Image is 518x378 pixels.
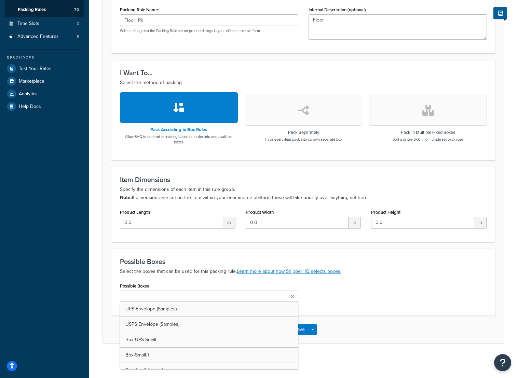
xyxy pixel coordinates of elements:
[5,17,84,30] li: Time Slots
[120,302,298,317] a: UPS Envelope (Samples)
[309,7,366,12] label: Internal Description (optional)
[237,268,341,275] a: Learn more about how ShipperHQ selects boxes.
[349,217,361,228] span: in
[120,210,150,215] label: Product Length
[120,134,238,145] p: Allow SHQ to determine packing based on order info and available boxes
[309,14,487,40] textarea: Floor
[371,210,400,215] label: Product Height
[77,21,79,27] span: 0
[5,62,84,75] a: Test Your Rates
[125,336,156,343] span: Box-UPS-Small
[120,28,298,33] p: Will match against the Packing Rule set on product listings in your eCommerce platform
[120,194,132,201] b: Note:
[125,321,179,328] span: USPS Envelope (Samples)
[393,137,463,142] p: Split a single SKU into multiple set packages
[120,283,149,289] label: Possible Boxes
[493,7,507,19] button: Show Help Docs
[265,130,342,135] h3: Pack Separately
[77,34,79,40] span: 5
[74,7,79,13] span: 70
[393,130,463,135] h3: Pack in Multiple Fixed Boxes
[5,55,84,61] div: Resources
[5,30,84,43] a: Advanced Features5
[18,7,46,13] span: Packing Rules
[120,69,487,76] h3: I Want To...
[265,137,342,142] p: Have every item pack into it's own separate box
[125,351,149,359] span: Box-Small-1
[120,317,298,332] a: USPS Envelope (Samples)
[5,17,84,30] a: Time Slots0
[246,210,274,215] label: Product Width
[120,348,298,363] a: Box-Small-1
[120,7,160,13] label: Packing Rule Name
[5,88,84,100] a: Analytics
[19,79,44,84] span: Marketplace
[494,354,511,371] button: Open Resource Center
[19,66,52,72] span: Test Your Rates
[120,363,298,378] a: Box-Small-1-Liquid
[5,75,84,87] a: Marketplace
[223,217,235,228] span: in
[5,30,84,43] li: Advanced Features
[19,91,38,97] span: Analytics
[120,79,487,87] p: Select the method of packing
[120,176,487,183] h3: Item Dimensions
[120,332,298,347] a: Box-UPS-Small
[290,324,309,335] button: Save
[120,127,238,132] h3: Pack According to Box Rules
[125,305,177,312] span: UPS Envelope (Samples)
[120,258,487,265] h3: Possible Boxes
[5,3,84,16] a: Packing Rules70
[474,217,487,228] span: in
[5,100,84,113] a: Help Docs
[120,185,487,202] p: Specify the dimensions of each item in this rule group. If dimensions are set on the item within ...
[17,21,39,27] span: Time Slots
[120,267,487,276] p: Select the boxes that can be used for this packing rule.
[125,367,163,374] span: Box-Small-1-Liquid
[17,34,59,40] span: Advanced Features
[5,3,84,16] li: Packing Rules
[19,104,41,110] span: Help Docs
